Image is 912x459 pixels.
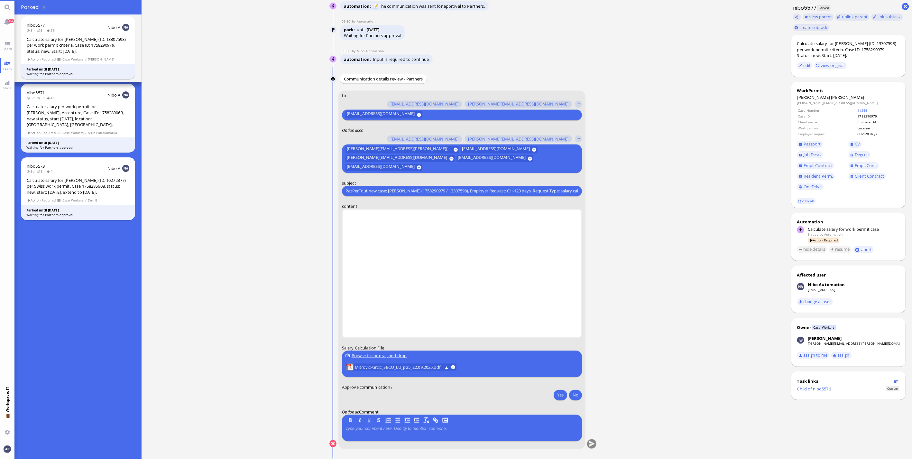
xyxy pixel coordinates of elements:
span: Action Required [808,238,840,243]
span: Board [1,46,14,51]
td: 1758290979 [857,114,899,119]
button: view original [815,62,847,69]
span: / [85,198,87,203]
div: Parked until [DATE] [26,208,130,213]
span: park [344,27,357,33]
span: 3h [37,96,47,100]
button: I [356,417,363,424]
button: view parent [803,14,834,21]
td: Lucerne [857,126,899,131]
span: Case Workers [62,198,84,203]
span: Parked [817,5,831,11]
div: Automation [797,219,900,225]
span: Empl. Contract [804,163,833,168]
span: until [357,27,366,33]
span: [EMAIL_ADDRESS][DOMAIN_NAME] [458,155,526,162]
button: No [569,390,582,400]
img: You [4,445,11,453]
span: [EMAIL_ADDRESS][DOMAIN_NAME] [391,136,458,142]
div: Communication details review - Partners [340,74,426,84]
span: Airin Pandiamakkal [88,130,119,136]
a: Passport [797,141,823,148]
span: nibo5573 [27,163,45,169]
span: 3h [37,28,47,33]
span: Stats [2,86,13,90]
span: link subtask [878,14,901,20]
span: automation@bluelakelegal.com [357,19,375,23]
td: Employer request [798,131,857,136]
button: S [375,417,382,424]
div: Parked until [DATE] [26,140,130,145]
span: 💼 Workspace: IT [5,413,10,427]
span: [PERSON_NAME] [797,94,830,100]
img: Mitrovic-Grcic_SECO_LU_p25_22.09.2025.pdf [346,364,354,371]
button: [EMAIL_ADDRESS][DOMAIN_NAME] [461,146,538,153]
span: Action Required [27,198,56,203]
span: 3 [43,5,45,9]
span: Job Desc. [804,152,821,157]
a: nibo5571 [27,90,45,96]
button: [EMAIL_ADDRESS][DOMAIN_NAME] [345,111,422,118]
img: Automation [330,26,337,33]
a: [EMAIL_ADDRESS] [808,287,835,292]
button: [PERSON_NAME][EMAIL_ADDRESS][PERSON_NAME][DOMAIN_NAME] [345,146,459,153]
span: content [342,203,357,209]
span: 4h [47,96,57,100]
span: 09:30 [342,49,352,53]
span: 3h [37,169,47,173]
span: Status [886,386,899,391]
span: Salary Calculation File [342,345,384,351]
img: Nibo Automation [330,56,337,63]
lob-view: Mitrovic-Grcic_SECO_LU_p25_22.09.2025.pdf [346,364,456,371]
div: Calculate salary for work permit case [808,226,900,232]
div: [PERSON_NAME] [808,335,842,341]
button: edit [797,62,813,69]
div: Parked until [DATE] [26,67,130,72]
button: unlink parent [835,14,870,21]
em: : [342,127,359,133]
span: [EMAIL_ADDRESS][DOMAIN_NAME] [347,164,415,171]
button: Show flow diagram [894,379,898,383]
span: to [342,92,346,98]
button: assign to me [797,352,830,359]
span: 4h [47,169,57,173]
a: Empl. Contract [797,162,834,169]
span: Nibo A [107,24,121,30]
span: cc [359,127,363,133]
a: Client Contract [849,173,886,180]
img: Nibo Automation [330,3,337,10]
span: Input is required to continue [373,56,429,62]
span: Case Workers [812,325,836,330]
span: [EMAIL_ADDRESS][DOMAIN_NAME] [462,146,530,153]
span: 3d [27,96,37,100]
span: Action Required [27,130,56,136]
a: Resident Perm. [797,173,835,180]
button: B [347,417,354,424]
a: Empl. Conf. [849,162,879,169]
img: Jakob Wendel [797,337,804,344]
a: Degree [849,151,871,158]
a: nibo5577 [27,22,45,28]
span: by [352,49,357,53]
span: / [85,57,87,62]
span: [PERSON_NAME] [88,57,115,62]
td: Case ID [798,114,857,119]
span: Optional [342,127,358,133]
span: Action Required [27,57,56,62]
div: Calculate salary for [PERSON_NAME] (ID: 13307598) per work permit criteria. Case ID: 1758290979. ... [797,41,900,59]
button: change af user [797,298,833,305]
button: [EMAIL_ADDRESS][DOMAIN_NAME] [387,136,462,143]
em: : [342,409,359,415]
a: Job Desc. [797,151,823,158]
div: Waiting for Partners approval [26,71,130,76]
span: Comment [359,409,379,415]
span: Case Workers [62,130,84,136]
button: abort [853,246,874,253]
span: 📝 The communication was sent for approval to Partners. [373,3,485,9]
a: Child of nibo5576 [797,386,831,392]
span: 21h [47,28,59,33]
span: automation [344,3,373,9]
span: Resident Perm. [804,173,833,179]
button: remove [451,365,455,369]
